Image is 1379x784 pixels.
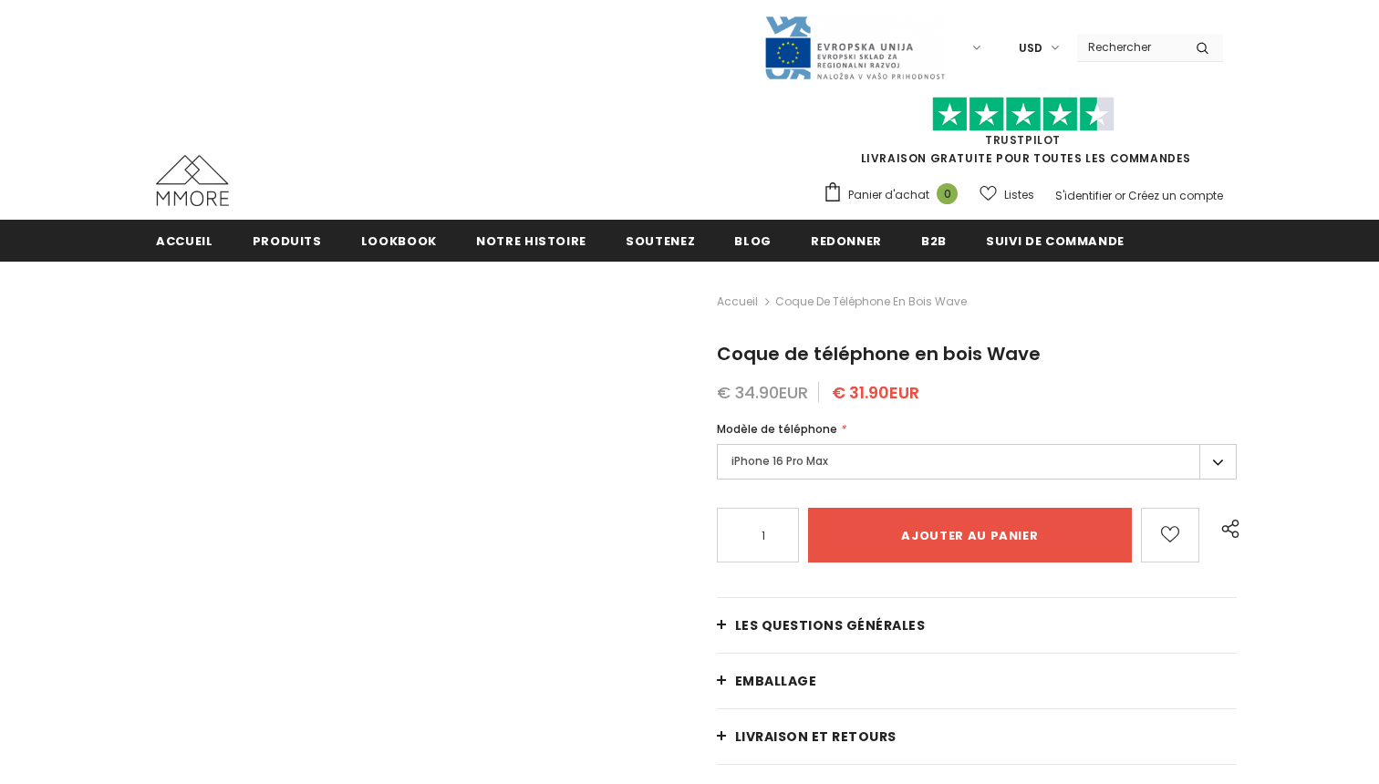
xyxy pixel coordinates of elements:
[735,727,897,746] span: Livraison et retours
[1128,188,1223,203] a: Créez un compte
[937,183,958,204] span: 0
[717,381,808,404] span: € 34.90EUR
[717,654,1237,708] a: EMBALLAGE
[986,232,1125,250] span: Suivi de commande
[734,232,772,250] span: Blog
[361,220,437,261] a: Lookbook
[361,232,437,250] span: Lookbook
[811,220,882,261] a: Redonner
[717,598,1237,653] a: Les questions générales
[735,672,817,690] span: EMBALLAGE
[1055,188,1112,203] a: S'identifier
[980,179,1034,211] a: Listes
[626,220,695,261] a: soutenez
[763,15,946,81] img: Javni Razpis
[476,232,586,250] span: Notre histoire
[735,616,926,634] span: Les questions générales
[253,220,322,261] a: Produits
[823,181,967,209] a: Panier d'achat 0
[156,155,229,206] img: Cas MMORE
[985,132,1061,148] a: TrustPilot
[775,291,967,313] span: Coque de téléphone en bois Wave
[717,709,1237,764] a: Livraison et retours
[1115,188,1125,203] span: or
[156,232,213,250] span: Accueil
[717,444,1237,480] label: iPhone 16 Pro Max
[986,220,1125,261] a: Suivi de commande
[1077,34,1182,60] input: Search Site
[808,508,1132,562] input: Ajouter au panier
[734,220,772,261] a: Blog
[848,186,929,204] span: Panier d'achat
[717,341,1041,366] span: Coque de téléphone en bois Wave
[811,232,882,250] span: Redonner
[932,97,1115,132] img: Faites confiance aux étoiles pilotes
[717,291,758,313] a: Accueil
[476,220,586,261] a: Notre histoire
[823,105,1223,166] span: LIVRAISON GRATUITE POUR TOUTES LES COMMANDES
[832,381,919,404] span: € 31.90EUR
[1019,39,1042,57] span: USD
[156,220,213,261] a: Accueil
[626,232,695,250] span: soutenez
[921,220,947,261] a: B2B
[921,232,947,250] span: B2B
[717,421,837,437] span: Modèle de téléphone
[763,39,946,55] a: Javni Razpis
[253,232,322,250] span: Produits
[1004,186,1034,204] span: Listes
